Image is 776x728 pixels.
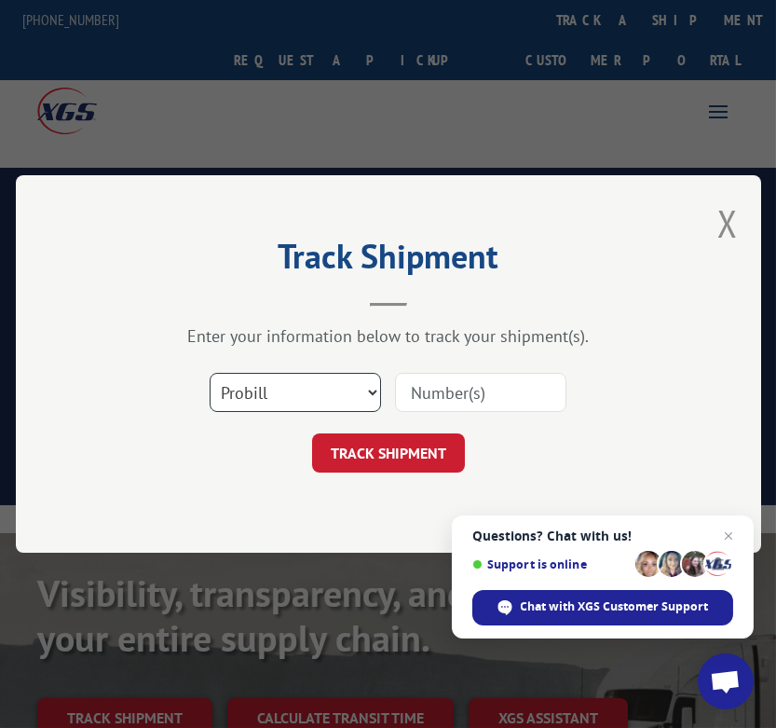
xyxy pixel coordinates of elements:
h2: Track Shipment [109,243,668,279]
span: Chat with XGS Customer Support [521,598,709,615]
input: Number(s) [394,373,565,412]
span: Questions? Chat with us! [472,529,733,543]
a: Open chat [698,653,754,709]
div: Enter your information below to track your shipment(s). [109,325,668,347]
span: Support is online [472,557,629,571]
button: Close modal [717,199,738,248]
span: Chat with XGS Customer Support [472,590,733,625]
button: TRACK SHIPMENT [311,433,464,473]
